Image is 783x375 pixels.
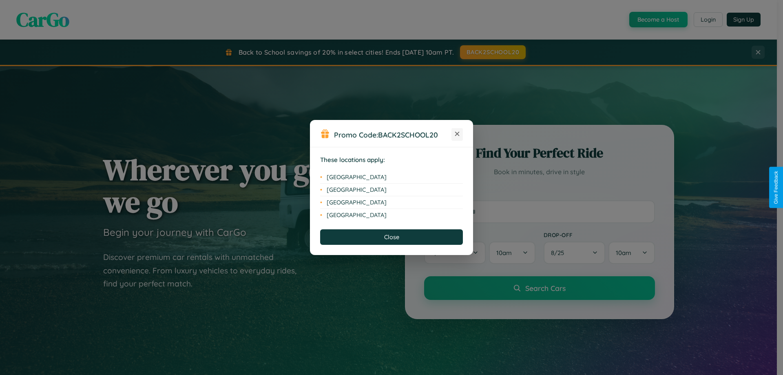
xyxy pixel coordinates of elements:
li: [GEOGRAPHIC_DATA] [320,209,463,221]
div: Give Feedback [773,171,779,204]
li: [GEOGRAPHIC_DATA] [320,171,463,184]
h3: Promo Code: [334,130,451,139]
button: Close [320,229,463,245]
strong: These locations apply: [320,156,385,164]
b: BACK2SCHOOL20 [378,130,438,139]
li: [GEOGRAPHIC_DATA] [320,184,463,196]
li: [GEOGRAPHIC_DATA] [320,196,463,209]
